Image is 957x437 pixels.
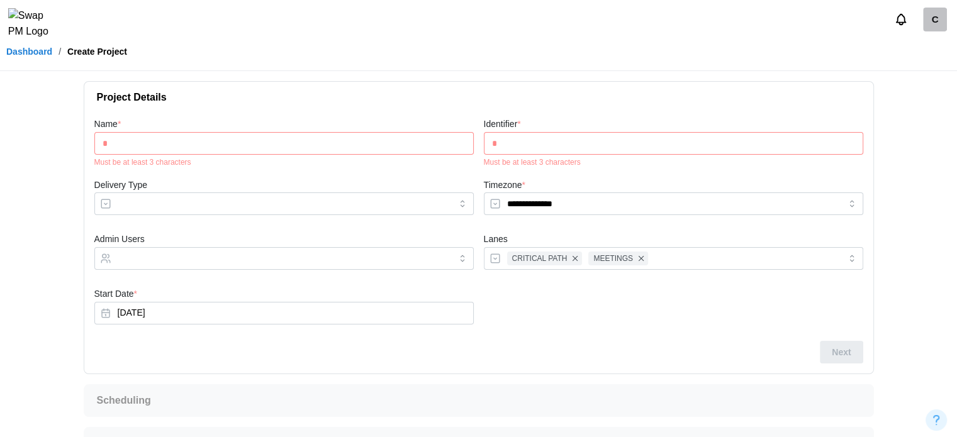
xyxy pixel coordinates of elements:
a: Dashboard [6,47,52,56]
div: C [923,8,947,31]
label: Admin Users [94,233,145,246]
div: Must be at least 3 characters [484,158,863,167]
button: Oct 9, 2025 [94,302,474,324]
button: Scheduling [84,385,873,416]
span: MEETINGS [593,253,633,265]
div: Create Project [67,47,127,56]
span: Project Details [97,82,851,113]
button: Project Details [84,82,873,113]
div: Must be at least 3 characters [94,158,474,167]
img: Swap PM Logo [8,8,59,40]
label: Name [94,118,121,131]
div: / [59,47,61,56]
label: Start Date [94,287,137,301]
label: Timezone [484,179,525,192]
a: checktrial [923,8,947,31]
span: CRITICAL PATH [512,253,568,265]
div: Project Details [84,113,873,373]
button: Notifications [890,9,912,30]
label: Lanes [484,233,508,246]
label: Delivery Type [94,179,148,192]
label: Identifier [484,118,521,131]
span: Scheduling [97,385,851,416]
